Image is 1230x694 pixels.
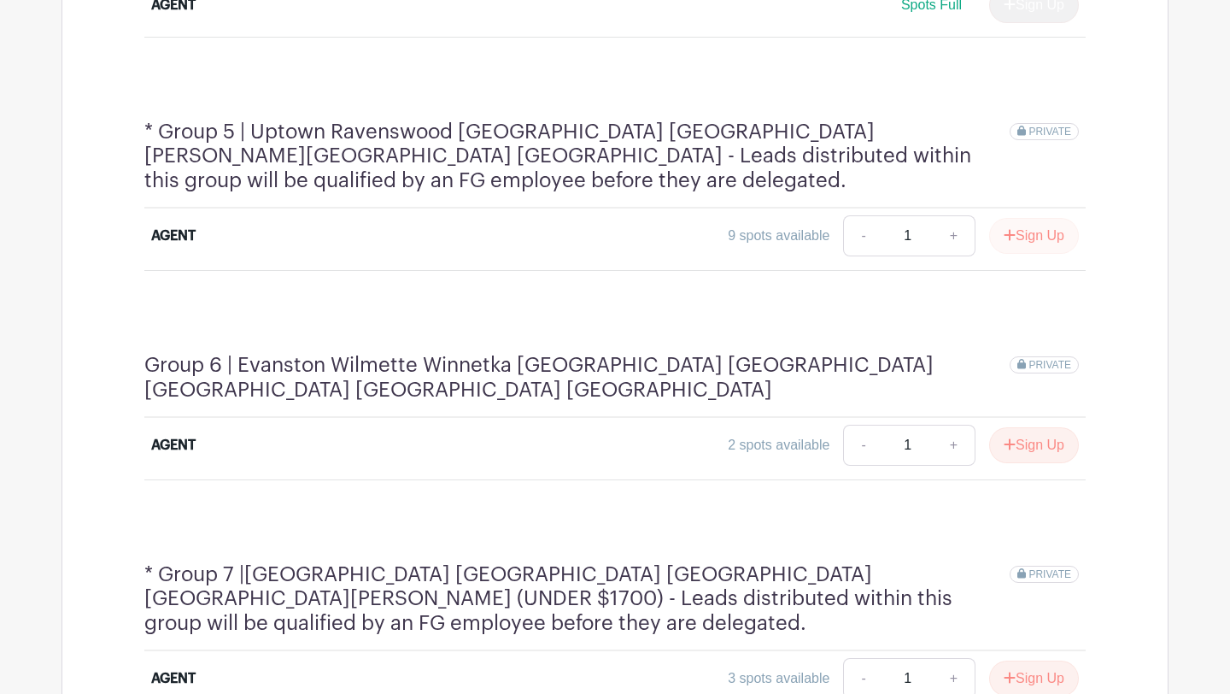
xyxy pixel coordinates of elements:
h4: * Group 5 | Uptown Ravenswood [GEOGRAPHIC_DATA] [GEOGRAPHIC_DATA] [PERSON_NAME][GEOGRAPHIC_DATA] ... [144,120,1010,193]
a: - [843,215,882,256]
a: + [933,425,975,466]
div: AGENT [151,668,196,689]
button: Sign Up [989,218,1079,254]
h4: * Group 7 |[GEOGRAPHIC_DATA] [GEOGRAPHIC_DATA] [GEOGRAPHIC_DATA] [GEOGRAPHIC_DATA][PERSON_NAME] (... [144,562,1010,636]
div: 2 spots available [728,435,829,456]
div: AGENT [151,226,196,246]
div: 9 spots available [728,226,829,246]
a: - [843,425,882,466]
button: Sign Up [989,427,1079,463]
span: PRIVATE [1028,359,1071,371]
div: AGENT [151,435,196,456]
h4: Group 6 | Evanston Wilmette Winnetka [GEOGRAPHIC_DATA] [GEOGRAPHIC_DATA] [GEOGRAPHIC_DATA] [GEOGR... [144,353,1010,403]
span: PRIVATE [1028,126,1071,138]
a: + [933,215,975,256]
span: PRIVATE [1028,568,1071,580]
div: 3 spots available [728,668,829,689]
